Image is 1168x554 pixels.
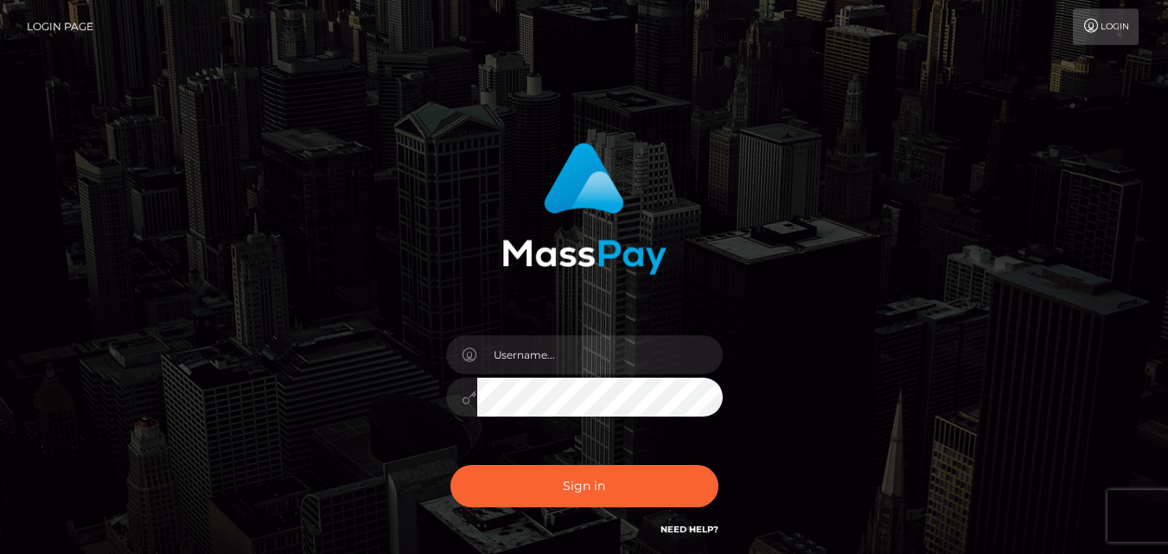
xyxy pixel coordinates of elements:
a: Login Page [27,9,93,45]
input: Username... [477,335,723,374]
a: Need Help? [661,524,718,535]
button: Sign in [450,465,718,507]
img: MassPay Login [502,143,667,275]
a: Login [1073,9,1139,45]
